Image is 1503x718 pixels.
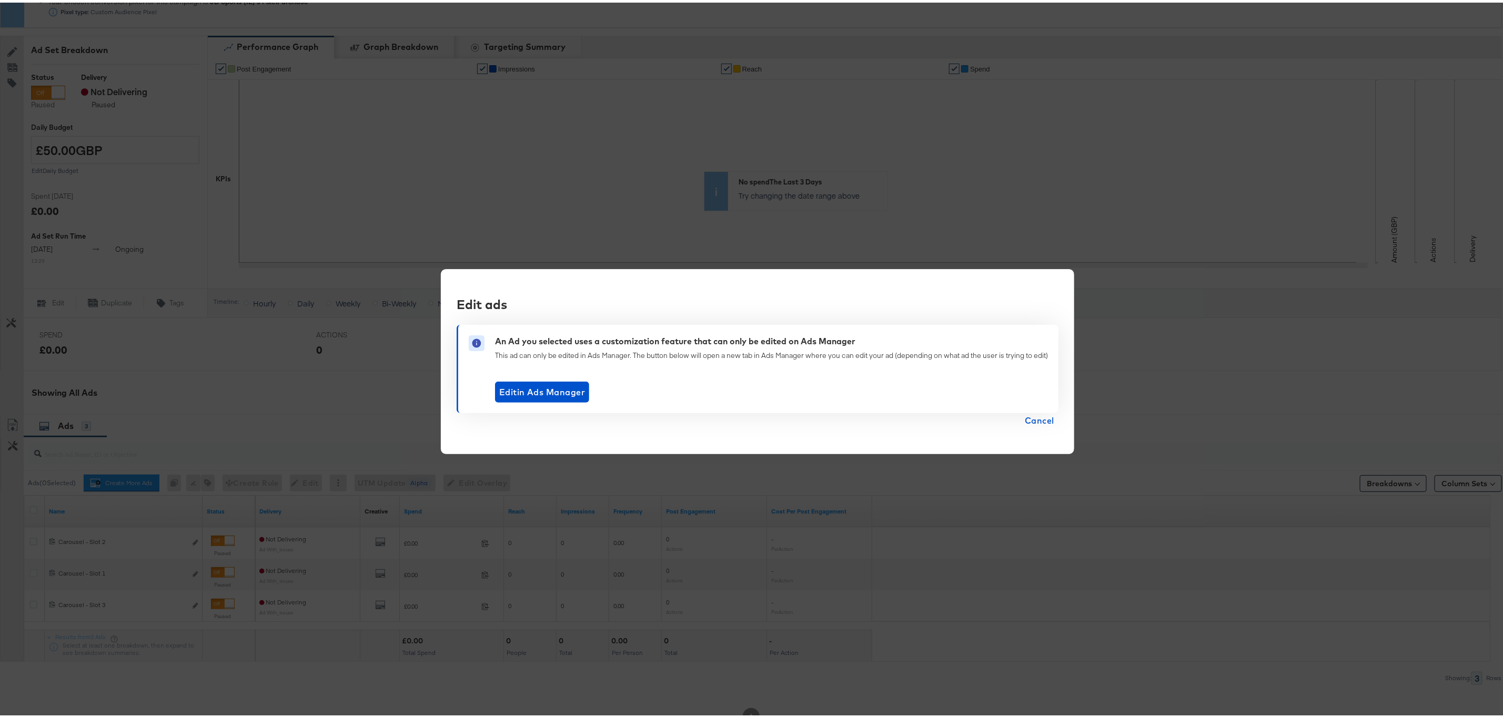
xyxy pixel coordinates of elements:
button: Cancel [1021,411,1058,425]
div: This ad can only be edited in Ads Manager. The button below will open a new tab in Ads Manager wh... [495,348,1048,358]
span: Cancel [1025,411,1054,425]
div: An Ad you selected uses a customization feature that can only be edited on Ads Manager [495,333,855,345]
span: Edit in Ads Manager [499,382,585,397]
div: Edit ads [457,293,1051,311]
button: Editin Ads Manager [495,379,589,400]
